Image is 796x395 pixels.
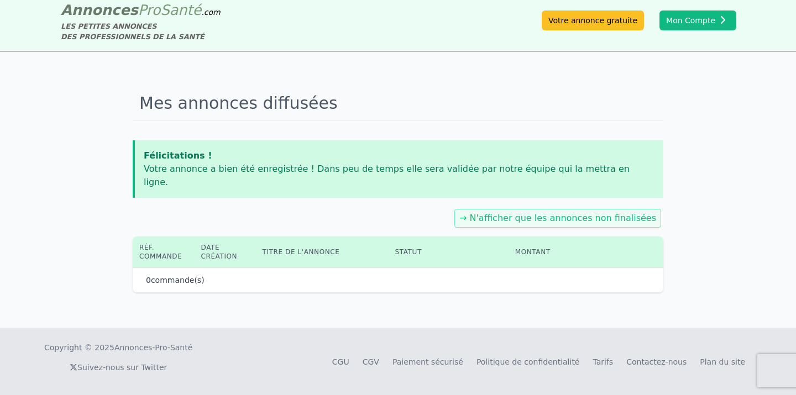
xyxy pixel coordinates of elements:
[61,2,138,18] span: Annonces
[363,357,379,366] a: CGV
[542,10,644,30] a: Votre annonce gratuite
[146,276,151,285] span: 0
[256,236,389,267] th: Titre de l'annonce
[659,10,736,30] button: Mon Compte
[144,162,654,189] p: Votre annonce a bien été enregistrée ! Dans peu de temps elle sera validée par notre équipe qui l...
[593,357,613,366] a: Tarifs
[138,2,161,18] span: Pro
[389,236,509,267] th: Statut
[509,236,587,267] th: Montant
[476,357,580,366] a: Politique de confidentialité
[459,213,656,223] a: → N'afficher que les annonces non finalisées
[332,357,349,366] a: CGU
[114,342,192,353] a: Annonces-Pro-Santé
[61,2,221,18] a: AnnoncesProSanté.com
[160,2,201,18] span: Santé
[44,342,192,353] div: Copyright © 2025
[626,357,687,366] a: Contactez-nous
[144,149,654,162] p: Félicitations !
[61,21,221,42] div: LES PETITES ANNONCES DES PROFESSIONNELS DE LA SANTÉ
[392,357,463,366] a: Paiement sécurisé
[133,87,663,120] h1: Mes annonces diffusées
[700,357,745,366] a: Plan du site
[195,236,256,267] th: Date création
[146,275,205,286] p: commande(s)
[70,363,167,372] a: Suivez-nous sur Twitter
[133,140,663,198] app-notification-permanent: Félicitations !
[201,8,220,17] span: .com
[133,236,195,267] th: Réf. commande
